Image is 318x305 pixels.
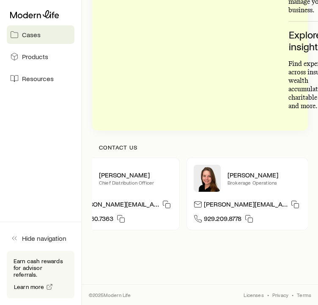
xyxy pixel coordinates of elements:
a: Resources [7,69,74,88]
span: Hide navigation [22,234,66,242]
p: Brokerage Operations [228,179,301,186]
a: Products [7,47,74,66]
p: © 2025 Modern Life [89,291,131,298]
span: Products [22,52,48,61]
a: Licenses [244,291,263,298]
div: Earn cash rewards for advisor referrals.Learn more [7,251,74,298]
p: Chief Distribution Officer [99,179,173,186]
span: • [267,291,269,298]
p: Earn cash rewards for advisor referrals. [14,258,68,278]
a: Privacy [272,291,288,298]
a: Terms [297,291,311,298]
span: Learn more [14,284,44,290]
p: [PERSON_NAME][EMAIL_ADDRESS][DOMAIN_NAME] [75,200,159,211]
a: Cases [7,25,74,44]
span: 646.760.7363 [75,214,113,226]
p: [PERSON_NAME] [228,171,301,179]
span: Cases [22,30,41,39]
p: [PERSON_NAME][EMAIL_ADDRESS][DOMAIN_NAME] [204,200,288,211]
button: Hide navigation [7,229,74,248]
img: Ellen Wall [194,165,221,192]
span: 929.209.8778 [204,214,241,226]
span: • [292,291,293,298]
span: Resources [22,74,54,83]
p: [PERSON_NAME] [99,171,173,179]
p: Contact us [99,144,301,151]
